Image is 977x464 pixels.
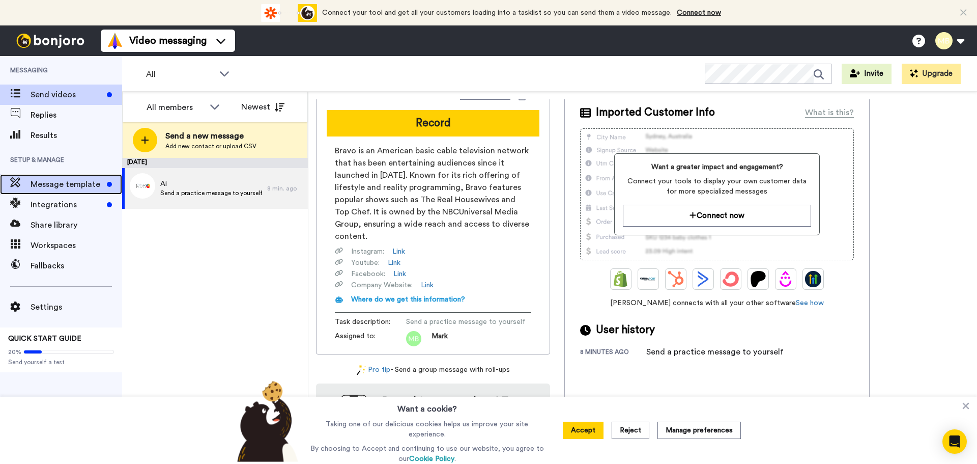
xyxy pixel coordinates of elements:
[335,331,406,346] span: Assigned to:
[326,395,367,450] img: download
[750,271,766,287] img: Patreon
[130,173,155,199] img: 5ab3eee3-144a-48f4-81f1-6409238bf945.png
[397,397,457,415] h3: Want a cookie?
[357,365,390,375] a: Pro tip
[267,184,303,193] div: 8 min. ago
[409,455,454,462] a: Cookie Policy
[107,33,123,49] img: vm-color.svg
[842,64,892,84] button: Invite
[308,419,547,440] p: Taking one of our delicious cookies helps us improve your site experience.
[31,301,122,313] span: Settings
[668,271,684,287] img: Hubspot
[165,142,256,150] span: Add new contact or upload CSV
[327,110,539,137] button: Record
[31,129,122,142] span: Results
[160,189,262,197] span: Send a practice message to yourself
[8,335,81,342] span: QUICK START GUIDE
[393,269,406,279] a: Link
[31,199,103,211] span: Integrations
[657,422,741,439] button: Manage preferences
[613,271,629,287] img: Shopify
[580,348,646,358] div: 8 minutes ago
[8,358,114,366] span: Send yourself a test
[805,271,821,287] img: GoHighLevel
[623,176,811,197] span: Connect your tools to display your own customer data for more specialized messages
[406,317,525,327] span: Send a practice message to yourself
[31,178,103,190] span: Message template
[351,269,385,279] span: Facebook :
[308,444,547,464] p: By choosing to Accept and continuing to use our website, you agree to our .
[8,348,21,356] span: 20%
[160,179,262,189] span: Ai
[31,89,103,101] span: Send videos
[146,68,214,80] span: All
[31,219,122,231] span: Share library
[351,296,465,303] span: Where do we get this information?
[942,429,967,454] div: Open Intercom Messenger
[12,34,89,48] img: bj-logo-header-white.svg
[322,9,672,16] span: Connect your tool and get all your customers loading into a tasklist so you can send them a video...
[351,280,413,290] span: Company Website :
[677,9,721,16] a: Connect now
[234,97,292,117] button: Newest
[31,260,122,272] span: Fallbacks
[640,271,656,287] img: Ontraport
[563,422,604,439] button: Accept
[596,322,655,338] span: User history
[129,34,207,48] span: Video messaging
[902,64,961,84] button: Upgrade
[122,158,308,168] div: [DATE]
[421,280,434,290] a: Link
[432,331,448,346] span: Mark
[406,331,421,346] img: mb.png
[228,380,303,462] img: bear-with-cookie.png
[165,130,256,142] span: Send a new message
[31,109,122,121] span: Replies
[612,422,649,439] button: Reject
[335,317,406,327] span: Task description :
[335,145,531,242] span: Bravo is an American basic cable television network that has been entertaining audiences since it...
[351,247,384,257] span: Instagram :
[646,346,784,358] div: Send a practice message to yourself
[392,247,405,257] a: Link
[596,105,715,120] span: Imported Customer Info
[377,394,540,422] h4: Record from your phone! Try our app [DATE]
[778,271,794,287] img: Drip
[623,205,811,227] button: Connect now
[316,365,550,375] div: - Send a group message with roll-ups
[580,298,854,308] span: [PERSON_NAME] connects with all your other software
[261,4,317,22] div: animation
[388,258,400,268] a: Link
[623,162,811,172] span: Want a greater impact and engagement?
[351,258,380,268] span: Youtube :
[31,239,122,252] span: Workspaces
[723,271,739,287] img: ConvertKit
[147,101,205,114] div: All members
[695,271,711,287] img: ActiveCampaign
[357,365,366,375] img: magic-wand.svg
[796,299,824,307] a: See how
[805,106,854,119] div: What is this?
